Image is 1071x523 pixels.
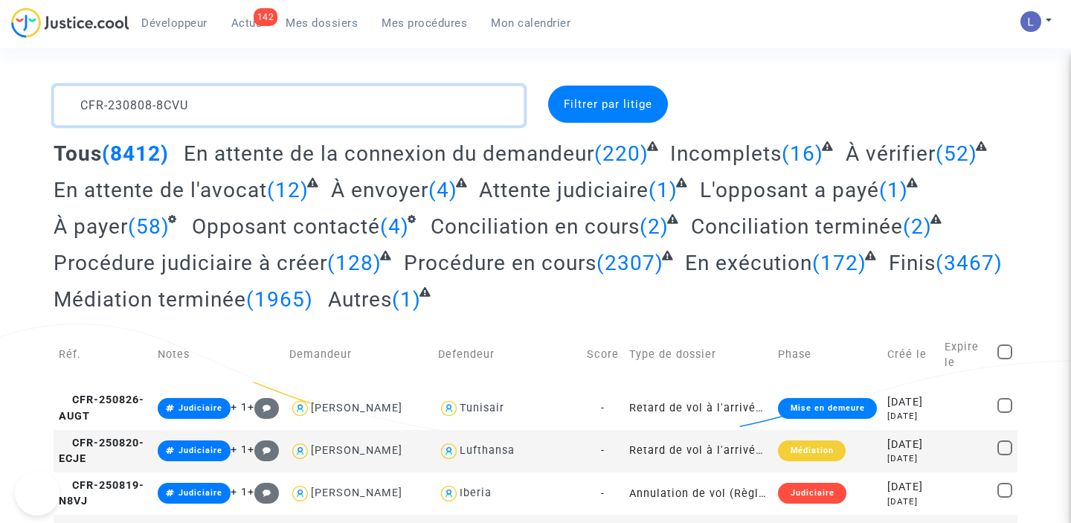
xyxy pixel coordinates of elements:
[327,251,382,275] span: (128)
[624,387,773,429] td: Retard de vol à l'arrivée (Règlement CE n°261/2004)
[882,323,939,387] td: Créé le
[624,472,773,515] td: Annulation de vol (Règlement CE n°261/2004)
[152,323,284,387] td: Notes
[939,323,992,387] td: Expire le
[404,251,596,275] span: Procédure en cours
[594,141,649,166] span: (220)
[289,483,311,504] img: icon-user.svg
[219,12,274,34] a: 142Actus
[248,443,280,456] span: +
[624,430,773,472] td: Retard de vol à l'arrivée (Règlement CE n°261/2004)
[11,7,129,38] img: jc-logo.svg
[887,495,934,508] div: [DATE]
[564,97,652,111] span: Filtrer par litige
[700,178,879,202] span: L'opposant a payé
[286,16,358,30] span: Mes dossiers
[392,287,421,312] span: (1)
[380,214,409,239] span: (4)
[460,402,504,414] div: Tunisair
[254,8,278,26] div: 142
[773,323,881,387] td: Phase
[59,479,144,508] span: CFR-250819-N8VJ
[129,12,219,34] a: Développeur
[267,178,309,202] span: (12)
[903,214,932,239] span: (2)
[15,471,59,516] iframe: Help Scout Beacon - Open
[289,398,311,420] img: icon-user.svg
[370,12,479,34] a: Mes procédures
[328,287,392,312] span: Autres
[479,178,649,202] span: Attente judiciaire
[640,214,669,239] span: (2)
[460,444,515,457] div: Lufthansa
[231,486,248,498] span: + 1
[438,440,460,462] img: icon-user.svg
[178,488,222,498] span: Judiciaire
[624,323,773,387] td: Type de dossier
[887,452,934,465] div: [DATE]
[178,446,222,455] span: Judiciaire
[460,487,492,499] div: Iberia
[582,323,624,387] td: Score
[936,141,977,166] span: (52)
[141,16,208,30] span: Développeur
[812,251,866,275] span: (172)
[311,487,402,499] div: [PERSON_NAME]
[887,479,934,495] div: [DATE]
[428,178,457,202] span: (4)
[782,141,823,166] span: (16)
[1020,11,1041,32] img: AATXAJzI13CaqkJmx-MOQUbNyDE09GJ9dorwRvFSQZdH=s96-c
[778,440,845,461] div: Médiation
[54,178,267,202] span: En attente de l'avocat
[128,214,170,239] span: (58)
[231,401,248,414] span: + 1
[601,444,605,457] span: -
[54,287,246,312] span: Médiation terminée
[54,214,128,239] span: À payer
[887,410,934,423] div: [DATE]
[54,323,152,387] td: Réf.
[889,251,936,275] span: Finis
[284,323,433,387] td: Demandeur
[685,251,812,275] span: En exécution
[178,403,222,413] span: Judiciaire
[433,323,582,387] td: Defendeur
[491,16,570,30] span: Mon calendrier
[331,178,428,202] span: À envoyer
[311,444,402,457] div: [PERSON_NAME]
[102,141,169,166] span: (8412)
[879,178,908,202] span: (1)
[846,141,936,166] span: À vérifier
[59,437,144,466] span: CFR-250820-ECJE
[231,443,248,456] span: + 1
[231,16,263,30] span: Actus
[438,398,460,420] img: icon-user.svg
[248,401,280,414] span: +
[649,178,678,202] span: (1)
[778,398,876,419] div: Mise en demeure
[274,12,370,34] a: Mes dossiers
[59,394,144,423] span: CFR-250826-AUGT
[184,141,594,166] span: En attente de la connexion du demandeur
[289,440,311,462] img: icon-user.svg
[431,214,640,239] span: Conciliation en cours
[438,483,460,504] img: icon-user.svg
[691,214,903,239] span: Conciliation terminée
[479,12,582,34] a: Mon calendrier
[246,287,313,312] span: (1965)
[778,483,846,504] div: Judiciaire
[601,487,605,500] span: -
[192,214,380,239] span: Opposant contacté
[601,402,605,414] span: -
[887,437,934,453] div: [DATE]
[670,141,782,166] span: Incomplets
[54,251,327,275] span: Procédure judiciaire à créer
[54,141,102,166] span: Tous
[596,251,663,275] span: (2307)
[311,402,402,414] div: [PERSON_NAME]
[382,16,467,30] span: Mes procédures
[936,251,1003,275] span: (3467)
[887,394,934,411] div: [DATE]
[248,486,280,498] span: +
